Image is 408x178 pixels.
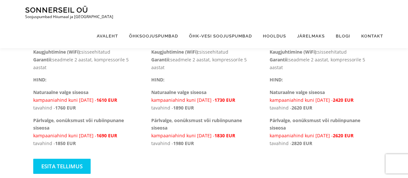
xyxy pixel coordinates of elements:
p: tavahind - [270,117,375,147]
p: tavahind - [151,117,257,147]
strong: 1760 EUR [55,105,76,111]
span: 1730 EUR [214,97,235,103]
span: 1690 EUR [96,132,117,139]
strong: HIND: [151,77,164,83]
strong: 2620 EUR [292,105,312,111]
span: kampaaniahind kuni [DATE] - [33,97,96,103]
strong: Pärlvalge, oonüksmust või rubiinpunane siseosa [270,117,360,131]
strong: Naturaalne valge siseosa [33,89,88,95]
strong: 1850 EUR [55,140,76,146]
strong: Garantii: [33,57,52,63]
strong: Naturaalne valge siseosa [270,89,325,95]
p: tavahind - [270,89,375,111]
strong: Kaugjuhtimine (WiFi): [270,49,318,55]
span: kampaaniahind kuni [DATE] - [151,97,214,103]
a: Avaleht [91,24,124,48]
p: tavahind - [33,117,139,147]
strong: Garantii: [270,57,289,63]
span: 1830 EUR [214,132,235,139]
p: Soojuspumbad Hiiumaal ja [GEOGRAPHIC_DATA] [25,15,113,19]
p: tavahind - [151,89,257,111]
p: tavahind - [33,89,139,111]
a: Õhk-vesi soojuspumbad [184,24,257,48]
strong: Pärlvalge, oonüksmust või rubiinpunane siseosa [33,117,124,131]
strong: Kaugjuhtimine (WiFi): [151,49,199,55]
strong: Naturaalne valge siseosa [151,89,206,95]
strong: HIND: [270,77,283,83]
span: kampaaniahind kuni [DATE] - [33,132,96,139]
a: Järelmaks [292,24,330,48]
strong: Kaugjuhtimine (WiFi): [33,49,81,55]
a: Blogi [330,24,356,48]
strong: HIND: [33,77,46,83]
span: kampaaniahind kuni [DATE] - [270,97,333,103]
span: kampaaniahind kuni [DATE] - [270,132,333,139]
span: 2620 EUR [333,132,353,139]
strong: Garantii: [151,57,170,63]
strong: 1890 EUR [173,105,194,111]
span: 2420 EUR [333,97,353,103]
a: Hooldus [257,24,292,48]
span: 1610 EUR [96,97,117,103]
a: Kontakt [356,24,383,48]
span: kampaaniahind kuni [DATE] - [151,132,214,139]
a: Õhksoojuspumbad [124,24,184,48]
strong: 2820 EUR [292,140,312,146]
a: Esita tellimus [33,159,91,174]
a: Sonnerseil OÜ [25,5,88,14]
strong: 1980 EUR [173,140,194,146]
strong: Pärlvalge, oonüksmust või rubiinpunane siseosa [151,117,242,131]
